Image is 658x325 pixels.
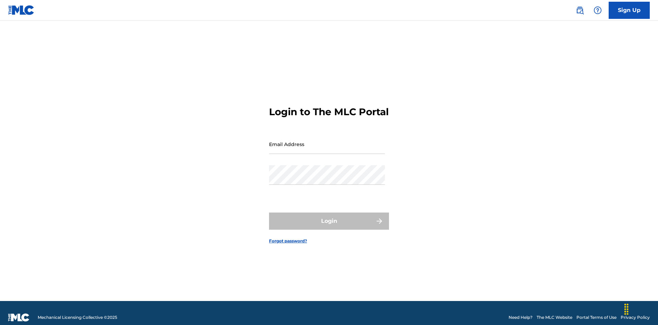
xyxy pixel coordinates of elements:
a: Forgot password? [269,238,307,244]
iframe: Chat Widget [624,292,658,325]
a: Portal Terms of Use [576,314,617,321]
h3: Login to The MLC Portal [269,106,389,118]
span: Mechanical Licensing Collective © 2025 [38,314,117,321]
img: help [594,6,602,14]
a: The MLC Website [537,314,572,321]
a: Public Search [573,3,587,17]
a: Privacy Policy [621,314,650,321]
a: Need Help? [509,314,533,321]
img: MLC Logo [8,5,35,15]
div: Help [591,3,605,17]
div: Drag [621,299,632,320]
a: Sign Up [609,2,650,19]
img: logo [8,313,29,322]
img: search [576,6,584,14]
